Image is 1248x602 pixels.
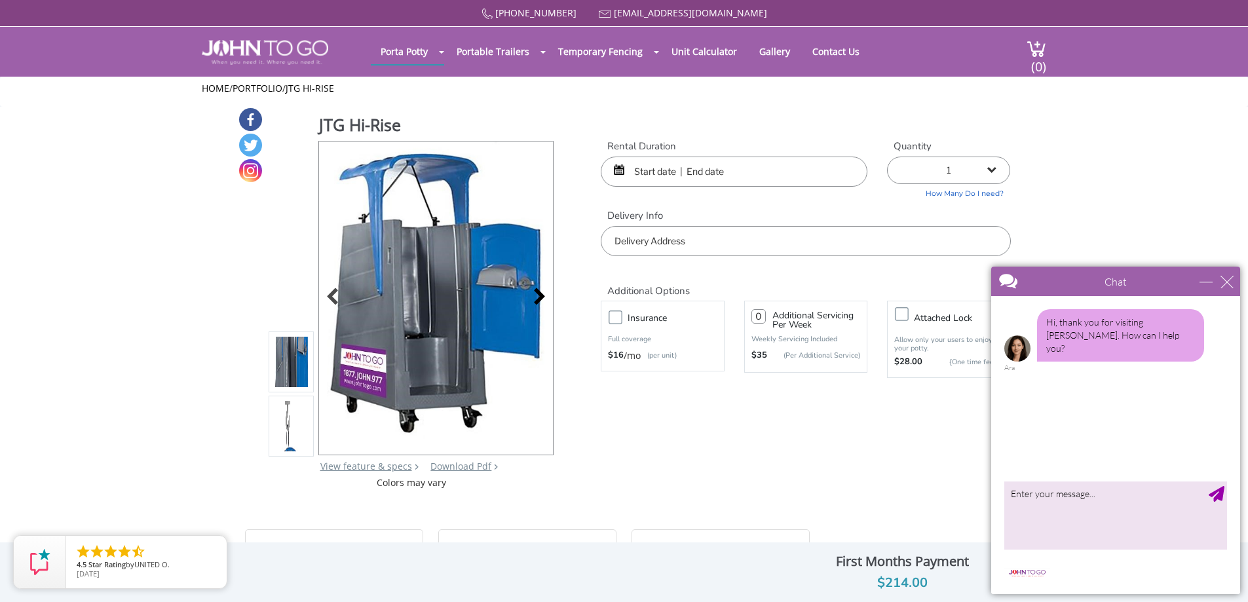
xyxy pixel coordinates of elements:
[319,113,555,140] h1: JTG Hi-Rise
[75,544,91,559] li: 
[983,259,1248,602] iframe: Live Chat Box
[608,349,624,362] strong: $16
[803,39,869,64] a: Contact Us
[239,134,262,157] a: Twitter
[77,569,100,578] span: [DATE]
[89,544,105,559] li: 
[77,561,216,570] span: by
[327,141,544,450] img: Product
[601,140,867,153] label: Rental Duration
[274,272,309,580] img: Product
[599,10,611,18] img: Mail
[77,559,86,569] span: 4.5
[202,40,328,65] img: JOHN to go
[914,310,1016,326] h3: Attached lock
[608,333,717,346] p: Full coverage
[88,559,126,569] span: Star Rating
[929,356,996,369] p: {One time fee}
[269,476,555,489] div: Colors may vary
[103,544,119,559] li: 
[767,350,860,360] p: (Per Additional Service)
[751,334,860,344] p: Weekly Servicing Included
[482,9,493,20] img: Call
[371,39,438,64] a: Porta Potty
[494,464,498,470] img: chevron.png
[202,82,229,94] a: Home
[548,39,652,64] a: Temporary Fencing
[601,269,1010,297] h2: Additional Options
[239,108,262,131] a: Facebook
[751,309,766,324] input: 0
[894,356,922,369] strong: $28.00
[887,184,1010,199] a: How Many Do I need?
[744,573,1061,593] div: $214.00
[239,159,262,182] a: Instagram
[1027,40,1046,58] img: cart a
[894,335,1003,352] p: Allow only your users to enjoy your potty.
[601,157,867,187] input: Start date | End date
[601,226,1010,256] input: Delivery Address
[772,311,860,329] h3: Additional Servicing Per Week
[608,349,717,362] div: /mo
[751,349,767,362] strong: $35
[614,7,767,19] a: [EMAIL_ADDRESS][DOMAIN_NAME]
[430,460,491,472] a: Download Pdf
[447,39,539,64] a: Portable Trailers
[27,549,53,575] img: Review Rating
[495,7,577,19] a: [PHONE_NUMBER]
[601,209,1010,223] label: Delivery Info
[1031,47,1046,75] span: (0)
[415,464,419,470] img: right arrow icon
[274,208,309,516] img: Product
[320,460,412,472] a: View feature & specs
[641,349,677,362] p: (per unit)
[628,310,730,326] h3: Insurance
[130,544,146,559] li: 
[233,82,282,94] a: Portfolio
[202,82,1046,95] ul: / /
[744,550,1061,573] div: First Months Payment
[749,39,800,64] a: Gallery
[662,39,747,64] a: Unit Calculator
[286,82,334,94] a: JTG Hi-Rise
[117,544,132,559] li: 
[134,559,170,569] span: UNITED O.
[887,140,1010,153] label: Quantity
